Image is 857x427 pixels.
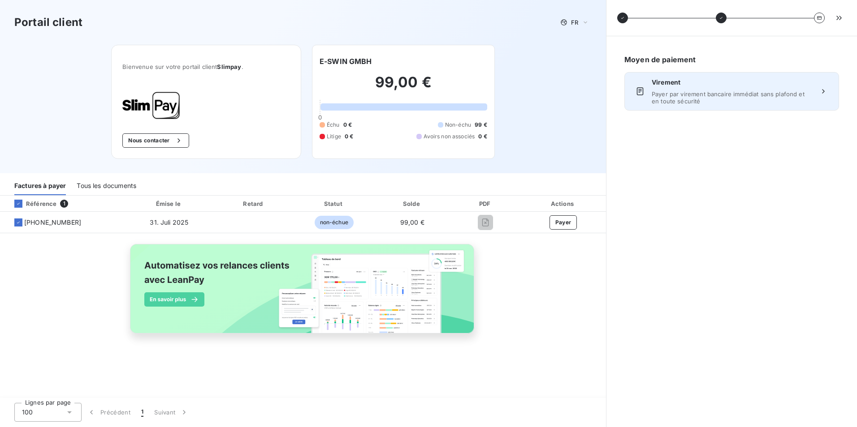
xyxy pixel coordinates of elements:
span: Échu [327,121,340,129]
div: Tous les documents [77,176,136,195]
button: Payer [550,215,577,230]
h6: Moyen de paiement [624,54,839,65]
h6: E-SWIN GMBH [320,56,372,67]
span: 0 € [345,132,353,141]
h2: 99,00 € [320,73,487,100]
span: [PHONE_NUMBER] [24,218,81,227]
span: 1 [141,408,143,417]
div: Émise le [127,199,212,208]
span: Virement [652,78,812,87]
span: FR [571,19,578,26]
span: non-échue [315,216,354,229]
span: Litige [327,132,341,141]
button: Précédent [82,403,136,422]
span: 99,00 € [400,218,424,226]
span: Payer par virement bancaire immédiat sans plafond et en toute sécurité [652,90,812,105]
span: 0 [318,114,322,121]
div: Statut [296,199,372,208]
div: Référence [7,200,56,208]
span: 0 € [343,121,352,129]
img: Company logo [122,92,180,119]
button: 1 [136,403,149,422]
div: PDF [453,199,519,208]
span: 99 € [475,121,487,129]
span: Non-échu [445,121,471,129]
span: Avoirs non associés [424,132,475,141]
div: Actions [522,199,604,208]
img: banner [122,239,484,349]
span: 100 [22,408,33,417]
span: Slimpay [217,63,241,70]
span: Bienvenue sur votre portail client . [122,63,290,70]
div: Retard [215,199,293,208]
span: 31. Juli 2025 [150,218,188,226]
button: Nous contacter [122,133,189,148]
div: Solde [376,199,449,208]
span: 1 [60,200,68,208]
h3: Portail client [14,14,82,30]
span: 0 € [478,132,487,141]
div: Factures à payer [14,176,66,195]
button: Suivant [149,403,194,422]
